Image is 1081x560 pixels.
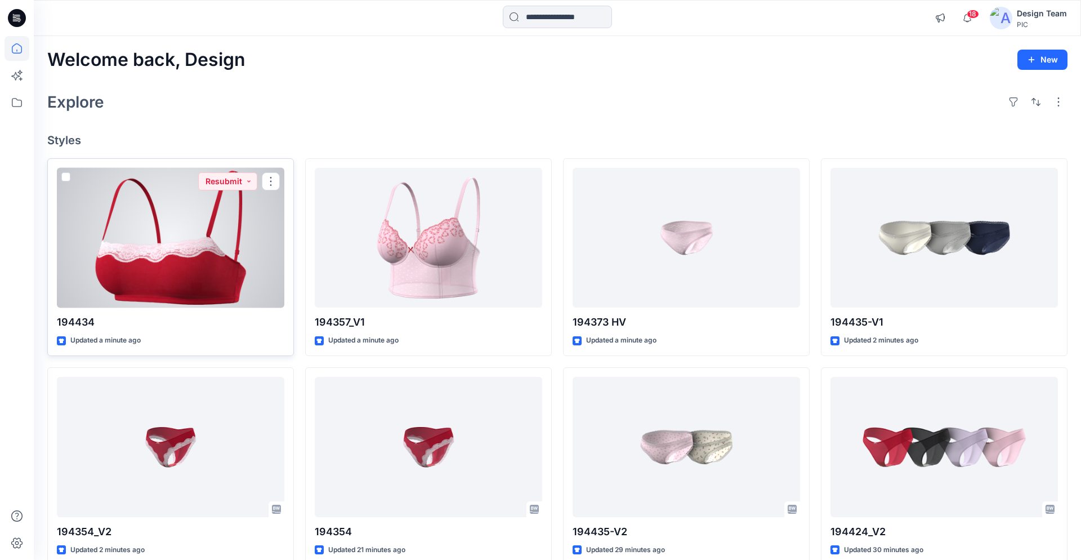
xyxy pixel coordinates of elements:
a: 194434 [57,168,284,308]
span: 18 [967,10,979,19]
p: 194354_V2 [57,524,284,540]
p: Updated 2 minutes ago [844,335,918,346]
p: Updated a minute ago [70,335,141,346]
h2: Welcome back, Design [47,50,245,70]
h4: Styles [47,134,1067,147]
p: 194373 HV [573,314,800,330]
p: Updated a minute ago [328,335,399,346]
a: 194435-V2 [573,377,800,517]
a: 194373 HV [573,168,800,308]
p: 194357_V1 [315,314,542,330]
a: 194354_V2 [57,377,284,517]
p: 194424_V2 [830,524,1058,540]
p: 194434 [57,314,284,330]
a: 194424_V2 [830,377,1058,517]
button: New [1017,50,1067,70]
div: PIC [1017,20,1067,29]
p: Updated 21 minutes ago [328,544,405,556]
a: 194357_V1 [315,168,542,308]
p: 194435-V2 [573,524,800,540]
p: Updated 29 minutes ago [586,544,665,556]
p: Updated a minute ago [586,335,656,346]
a: 194435-V1 [830,168,1058,308]
h2: Explore [47,93,104,111]
p: 194435-V1 [830,314,1058,330]
p: Updated 30 minutes ago [844,544,923,556]
div: Design Team [1017,7,1067,20]
p: 194354 [315,524,542,540]
img: avatar [990,7,1012,29]
p: Updated 2 minutes ago [70,544,145,556]
a: 194354 [315,377,542,517]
